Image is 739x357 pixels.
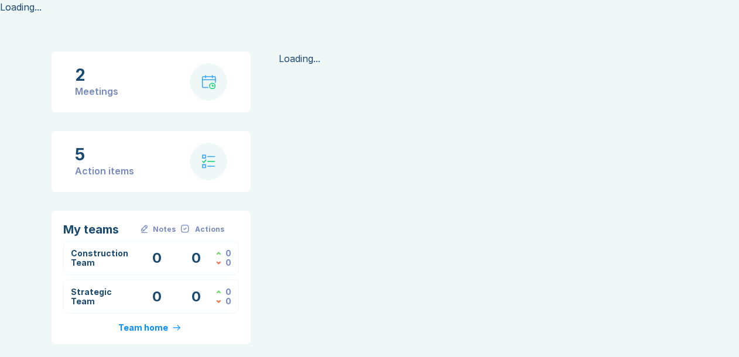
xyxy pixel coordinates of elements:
div: Notes [153,225,176,234]
div: 5 [75,145,134,164]
img: calendar-with-clock.svg [201,75,216,90]
div: Meetings with Notes this Week [137,287,177,306]
div: Loading... [279,52,687,66]
a: Construction Team [71,248,128,267]
div: Meetings with Notes this Week [137,249,177,267]
div: Actions Assigned this Week [216,258,231,267]
div: Actions Closed this Week [216,287,231,297]
div: Team home [118,323,168,332]
img: caret-up-green.svg [216,252,221,255]
a: Team home [118,323,184,332]
div: My teams [63,222,136,236]
a: Strategic Team [71,287,112,306]
div: Actions [195,225,224,234]
img: arrow-right-primary.svg [173,325,180,331]
div: Open Action Items [177,287,217,306]
div: Actions Assigned this Week [216,297,231,306]
div: 0 [225,258,231,267]
div: 0 [225,297,231,306]
img: check-list.svg [202,155,215,169]
div: 0 [225,287,231,297]
div: Meetings [75,84,118,98]
img: caret-down-red.svg [216,261,221,265]
div: Actions Closed this Week [216,249,231,258]
img: caret-down-red.svg [216,300,221,303]
div: Open Action Items [177,249,217,267]
img: caret-up-green.svg [216,290,221,294]
div: 0 [225,249,231,258]
div: Action items [75,164,134,178]
div: 2 [75,66,118,84]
